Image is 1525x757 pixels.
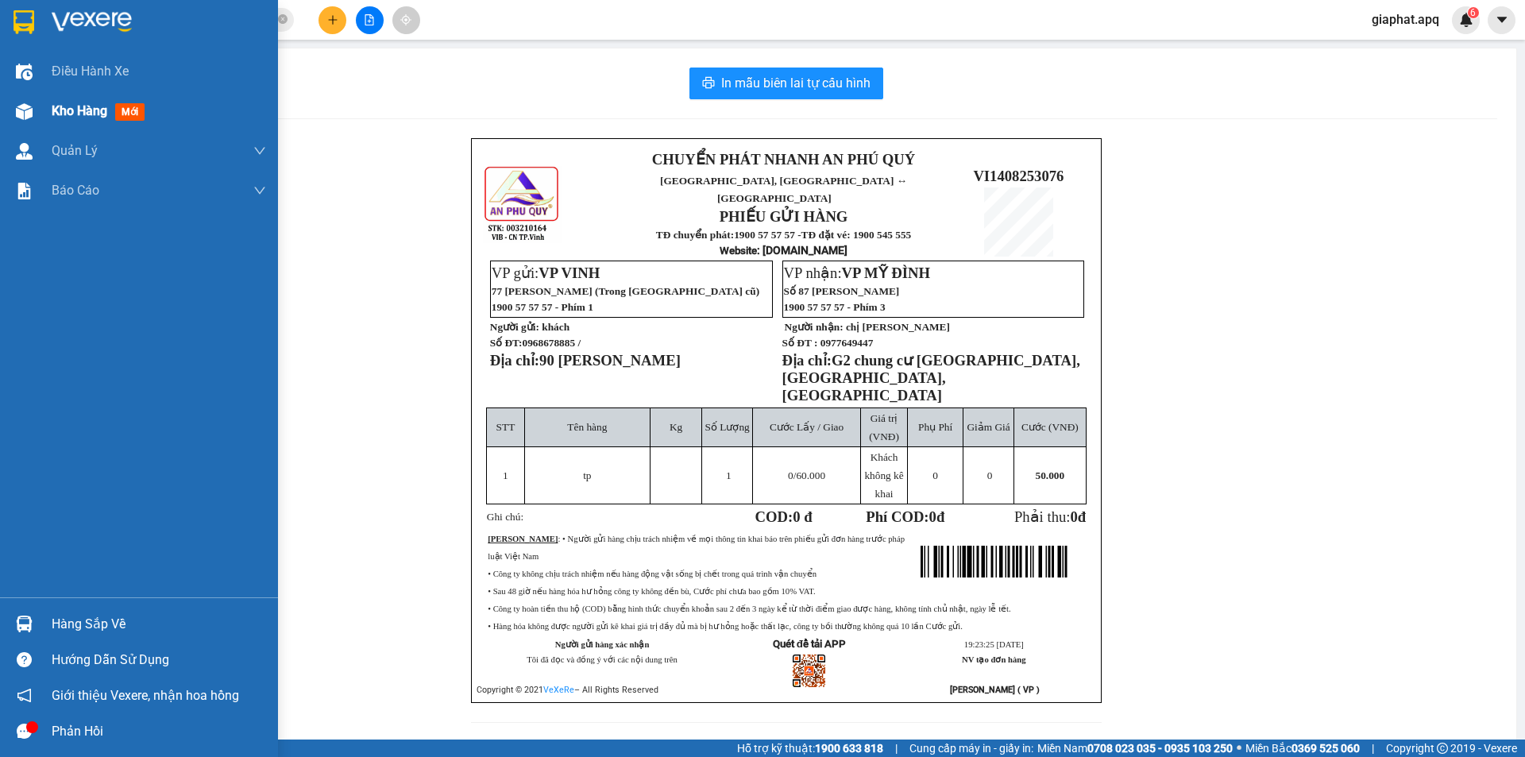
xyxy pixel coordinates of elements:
[842,265,931,281] span: VP MỸ ĐÌNH
[503,469,508,481] span: 1
[52,686,239,705] span: Giới thiệu Vexere, nhận hoa hồng
[400,14,411,25] span: aim
[1014,508,1086,525] span: Phải thu:
[866,508,944,525] strong: Phí COD: đ
[784,301,886,313] span: 1900 57 57 57 - Phím 3
[319,6,346,34] button: plus
[1459,13,1473,27] img: icon-new-feature
[909,740,1033,757] span: Cung cấp máy in - giấy in:
[488,535,558,543] strong: [PERSON_NAME]
[52,648,266,672] div: Hướng dẫn sử dụng
[918,421,952,433] span: Phụ Phí
[784,265,931,281] span: VP nhận:
[496,421,515,433] span: STT
[115,103,145,121] span: mới
[929,508,936,525] span: 0
[52,612,266,636] div: Hàng sắp về
[782,337,818,349] strong: Số ĐT :
[964,640,1024,649] span: 19:23:25 [DATE]
[1087,742,1233,755] strong: 0708 023 035 - 0935 103 250
[488,570,817,578] span: • Công ty không chịu trách nhiệm nếu hàng động vật sống bị chết trong quá trình vận chuyển
[555,640,650,649] strong: Người gửi hàng xác nhận
[1437,743,1448,754] span: copyright
[490,321,539,333] strong: Người gửi:
[253,184,266,197] span: down
[720,244,847,257] strong: : [DOMAIN_NAME]
[734,229,801,241] strong: 1900 57 57 57 -
[278,13,288,28] span: close-circle
[490,337,581,349] strong: Số ĐT:
[1359,10,1452,29] span: giaphat.apq
[17,688,32,703] span: notification
[542,321,569,333] span: khách
[1036,469,1065,481] span: 50.000
[16,103,33,120] img: warehouse-icon
[1037,740,1233,757] span: Miền Nam
[488,604,1010,613] span: • Công ty hoàn tiền thu hộ (COD) bằng hình thức chuyển khoản sau 2 đến 3 ngày kể từ thời điểm gia...
[720,208,848,225] strong: PHIẾU GỬI HÀNG
[1291,742,1360,755] strong: 0369 525 060
[987,469,993,481] span: 0
[973,168,1064,184] span: VI1408253076
[1070,508,1077,525] span: 0
[1470,7,1476,18] span: 6
[815,742,883,755] strong: 1900 633 818
[488,622,963,631] span: • Hàng hóa không được người gửi kê khai giá trị đầy đủ mà bị hư hỏng hoặc thất lạc, công ty bồi t...
[488,535,905,561] span: : • Người gửi hàng chịu trách nhiệm về mọi thông tin khai báo trên phiếu gửi đơn hàng trước pháp ...
[522,337,581,349] span: 0968678885 /
[773,638,846,650] strong: Quét để tải APP
[356,6,384,34] button: file-add
[932,469,938,481] span: 0
[539,352,681,369] span: 90 [PERSON_NAME]
[539,265,600,281] span: VP VINH
[846,321,950,333] span: chị [PERSON_NAME]
[16,143,33,160] img: warehouse-icon
[1372,740,1374,757] span: |
[14,10,34,34] img: logo-vxr
[660,175,907,204] span: [GEOGRAPHIC_DATA], [GEOGRAPHIC_DATA] ↔ [GEOGRAPHIC_DATA]
[278,14,288,24] span: close-circle
[1078,508,1086,525] span: đ
[17,724,32,739] span: message
[782,352,1080,404] span: G2 chung cư [GEOGRAPHIC_DATA], [GEOGRAPHIC_DATA], [GEOGRAPHIC_DATA]
[864,451,903,500] span: Khách không kê khai
[702,76,715,91] span: printer
[487,511,523,523] span: Ghi chú:
[1468,7,1479,18] sup: 6
[962,655,1025,664] strong: NV tạo đơn hàng
[1237,745,1241,751] span: ⚪️
[788,469,793,481] span: 0
[16,64,33,80] img: warehouse-icon
[670,421,682,433] span: Kg
[726,469,732,481] span: 1
[1495,13,1509,27] span: caret-down
[788,469,825,481] span: /60.000
[543,685,574,695] a: VeXeRe
[784,285,900,297] span: Số 87 [PERSON_NAME]
[327,14,338,25] span: plus
[17,652,32,667] span: question-circle
[652,151,915,168] strong: CHUYỂN PHÁT NHANH AN PHÚ QUÝ
[895,740,898,757] span: |
[689,68,883,99] button: printerIn mẫu biên lai tự cấu hình
[705,421,750,433] span: Số Lượng
[488,587,815,596] span: • Sau 48 giờ nếu hàng hóa hư hỏng công ty không đền bù, Cước phí chưa bao gồm 10% VAT.
[52,103,107,118] span: Kho hàng
[52,141,98,160] span: Quản Lý
[492,265,600,281] span: VP gửi:
[477,685,658,695] span: Copyright © 2021 – All Rights Reserved
[869,412,899,442] span: Giá trị (VNĐ)
[820,337,874,349] span: 0977649447
[782,352,832,369] strong: Địa chỉ:
[16,616,33,632] img: warehouse-icon
[1488,6,1515,34] button: caret-down
[1021,421,1079,433] span: Cước (VNĐ)
[967,421,1010,433] span: Giảm Giá
[52,61,129,81] span: Điều hành xe
[490,352,539,369] strong: Địa chỉ:
[801,229,912,241] strong: TĐ đặt vé: 1900 545 555
[755,508,813,525] strong: COD:
[720,245,757,257] span: Website
[785,321,844,333] strong: Người nhận:
[793,508,812,525] span: 0 đ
